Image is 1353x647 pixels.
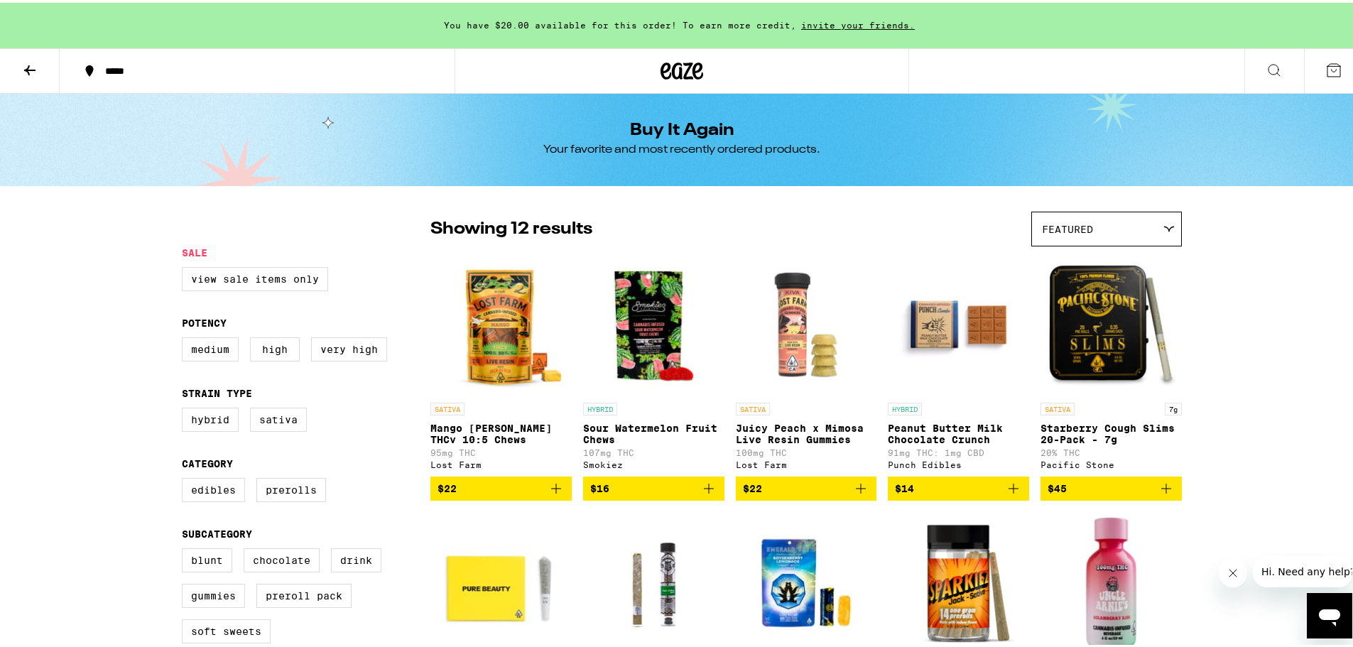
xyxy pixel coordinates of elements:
img: Punch Edibles - Peanut Butter Milk Chocolate Crunch [888,251,1029,393]
p: 100mg THC [736,445,877,455]
div: Smokiez [583,457,724,467]
button: Add to bag [736,474,877,498]
iframe: Close message [1219,556,1247,585]
span: You have $20.00 available for this order! To earn more credit, [444,18,796,27]
label: Soft Sweets [182,616,271,641]
label: Hybrid [182,405,239,429]
h1: Buy It Again [630,119,734,136]
p: Starberry Cough Slims 20-Pack - 7g [1040,420,1182,442]
img: Smokiez - Sour Watermelon Fruit Chews [583,251,724,393]
div: Lost Farm [736,457,877,467]
a: Open page for Juicy Peach x Mimosa Live Resin Gummies from Lost Farm [736,251,877,474]
span: $22 [743,480,762,491]
label: Chocolate [244,545,320,570]
p: Mango [PERSON_NAME] THCv 10:5 Chews [430,420,572,442]
label: High [250,335,300,359]
p: Juicy Peach x Mimosa Live Resin Gummies [736,420,877,442]
p: 107mg THC [583,445,724,455]
label: Preroll Pack [256,581,352,605]
a: Open page for Starberry Cough Slims 20-Pack - 7g from Pacific Stone [1040,251,1182,474]
label: View Sale Items Only [182,264,328,288]
div: Your favorite and most recently ordered products. [543,139,820,155]
p: Peanut Butter Milk Chocolate Crunch [888,420,1029,442]
span: Hi. Need any help? [9,10,102,21]
div: Punch Edibles [888,457,1029,467]
span: $16 [590,480,609,491]
iframe: Message from company [1253,553,1352,585]
legend: Subcategory [182,526,252,537]
p: SATIVA [430,400,464,413]
a: Open page for Peanut Butter Milk Chocolate Crunch from Punch Edibles [888,251,1029,474]
span: invite your friends. [796,18,920,27]
label: Edibles [182,475,245,499]
p: Sour Watermelon Fruit Chews [583,420,724,442]
p: Showing 12 results [430,214,592,239]
iframe: Button to launch messaging window [1307,590,1352,636]
a: Open page for Mango Jack Herer THCv 10:5 Chews from Lost Farm [430,251,572,474]
span: Featured [1042,221,1093,232]
button: Add to bag [583,474,724,498]
button: Add to bag [430,474,572,498]
label: Very High [311,335,387,359]
p: 91mg THC: 1mg CBD [888,445,1029,455]
legend: Sale [182,244,207,256]
p: HYBRID [583,400,617,413]
p: 7g [1165,400,1182,413]
div: Pacific Stone [1040,457,1182,467]
p: SATIVA [1040,400,1075,413]
span: $14 [895,480,914,491]
span: $45 [1048,480,1067,491]
p: HYBRID [888,400,922,413]
button: Add to bag [888,474,1029,498]
img: Lost Farm - Mango Jack Herer THCv 10:5 Chews [430,251,572,393]
label: Prerolls [256,475,326,499]
span: $22 [438,480,457,491]
a: Open page for Sour Watermelon Fruit Chews from Smokiez [583,251,724,474]
label: Drink [331,545,381,570]
legend: Potency [182,315,227,326]
label: Medium [182,335,239,359]
legend: Strain Type [182,385,252,396]
label: Sativa [250,405,307,429]
button: Add to bag [1040,474,1182,498]
img: Lost Farm - Juicy Peach x Mimosa Live Resin Gummies [736,251,877,393]
div: Lost Farm [430,457,572,467]
img: Pacific Stone - Starberry Cough Slims 20-Pack - 7g [1040,251,1182,393]
label: Blunt [182,545,232,570]
label: Gummies [182,581,245,605]
legend: Category [182,455,233,467]
p: SATIVA [736,400,770,413]
p: 20% THC [1040,445,1182,455]
p: 95mg THC [430,445,572,455]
